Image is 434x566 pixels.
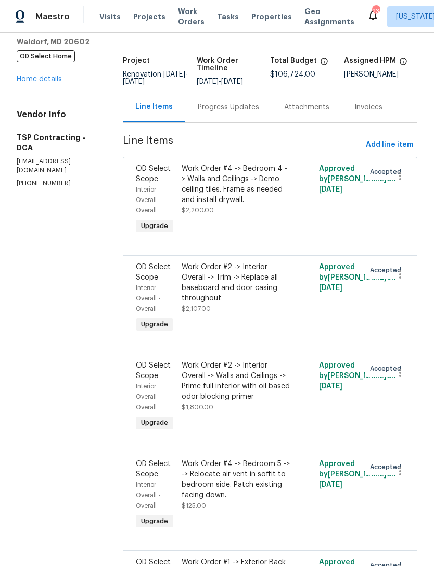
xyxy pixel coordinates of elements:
span: Accepted [370,363,405,374]
span: OD Select Scope [136,165,171,183]
span: Upgrade [137,516,172,526]
span: [DATE] [221,78,243,85]
div: [PERSON_NAME] [344,71,418,78]
div: Work Order #4 -> Bedroom 5 -> -> Relocate air vent in soffit to bedroom side. Patch existing faci... [182,459,290,500]
span: $106,724.00 [270,71,315,78]
h5: Total Budget [270,57,317,65]
span: OD Select Scope [136,263,171,281]
div: Invoices [354,102,382,112]
span: [DATE] [123,78,145,85]
span: Upgrade [137,418,172,428]
span: Accepted [370,167,405,177]
span: Visits [99,11,121,22]
p: [PHONE_NUMBER] [17,179,98,188]
div: Progress Updates [198,102,259,112]
a: Home details [17,76,62,83]
span: The hpm assigned to this work order. [399,57,407,71]
span: The total cost of line items that have been proposed by Opendoor. This sum includes line items th... [320,57,328,71]
span: OD Select Scope [136,362,171,380]
span: Interior Overall - Overall [136,482,161,509]
div: Work Order #2 -> Interior Overall -> Trim -> Replace all baseboard and door casing throughout [182,262,290,304]
p: [EMAIL_ADDRESS][DOMAIN_NAME] [17,157,98,175]
span: [DATE] [319,481,342,488]
span: Line Items [123,135,362,155]
span: $125.00 [182,502,206,509]
span: Properties [251,11,292,22]
span: Approved by [PERSON_NAME] on [319,263,396,292]
h5: Assigned HPM [344,57,396,65]
div: Line Items [135,102,173,112]
span: Interior Overall - Overall [136,186,161,213]
span: [DATE] [163,71,185,78]
span: Maestro [35,11,70,22]
h5: Waldorf, MD 20602 [17,36,98,47]
span: Approved by [PERSON_NAME] on [319,362,396,390]
span: Upgrade [137,221,172,231]
button: Add line item [362,135,417,155]
span: $2,107.00 [182,306,211,312]
h5: TSP Contracting - DCA [17,132,98,153]
span: Work Orders [178,6,205,27]
h5: Work Order Timeline [197,57,271,72]
span: Tasks [217,13,239,20]
span: [DATE] [319,284,342,292]
h5: Project [123,57,150,65]
span: Add line item [366,139,413,152]
span: Approved by [PERSON_NAME] on [319,460,396,488]
div: Attachments [284,102,329,112]
span: - [197,78,243,85]
div: Work Order #4 -> Bedroom 4 -> Walls and Ceilings -> Demo ceiling tiles. Frame as needed and insta... [182,163,290,205]
span: Renovation [123,71,188,85]
div: 23 [372,6,379,17]
span: [DATE] [319,383,342,390]
span: - [123,71,188,85]
span: OD Select Scope [136,460,171,478]
span: Interior Overall - Overall [136,285,161,312]
h4: Vendor Info [17,109,98,120]
span: Accepted [370,265,405,275]
span: Approved by [PERSON_NAME] on [319,165,396,193]
span: [DATE] [319,186,342,193]
span: Projects [133,11,165,22]
div: Work Order #2 -> Interior Overall -> Walls and Ceilings -> Prime full interior with oil based odo... [182,360,290,402]
span: $2,200.00 [182,207,214,213]
span: Accepted [370,462,405,472]
span: [DATE] [197,78,219,85]
span: Upgrade [137,319,172,330]
span: Geo Assignments [304,6,354,27]
span: OD Select Home [17,50,75,62]
span: Interior Overall - Overall [136,383,161,410]
span: $1,800.00 [182,404,213,410]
